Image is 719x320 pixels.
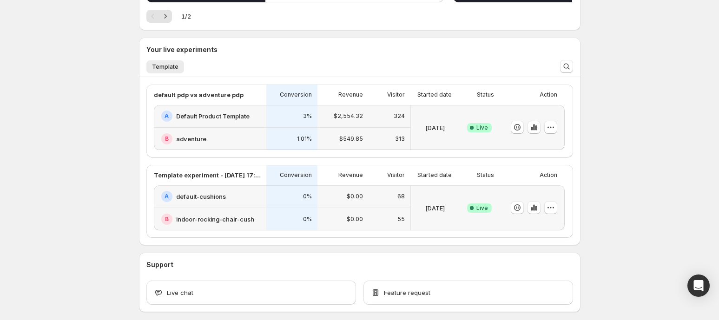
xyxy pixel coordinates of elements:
[397,193,405,200] p: 68
[181,12,191,21] span: 1 / 2
[152,63,178,71] span: Template
[154,90,244,99] p: default pdp vs adventure pdp
[476,124,488,131] span: Live
[338,91,363,98] p: Revenue
[297,135,312,143] p: 1.01%
[167,288,193,297] span: Live chat
[387,91,405,98] p: Visitor
[280,91,312,98] p: Conversion
[303,193,312,200] p: 0%
[165,112,169,120] h2: A
[280,171,312,179] p: Conversion
[146,10,172,23] nav: Pagination
[154,170,261,180] p: Template experiment - [DATE] 17:35:51
[347,216,363,223] p: $0.00
[387,171,405,179] p: Visitor
[394,112,405,120] p: 324
[165,216,169,223] h2: B
[338,171,363,179] p: Revenue
[334,112,363,120] p: $2,554.32
[176,134,206,144] h2: adventure
[417,91,452,98] p: Started date
[687,274,710,297] div: Open Intercom Messenger
[476,204,488,212] span: Live
[560,60,573,73] button: Search and filter results
[159,10,172,23] button: Next
[165,193,169,200] h2: A
[417,171,452,179] p: Started date
[397,216,405,223] p: 55
[395,135,405,143] p: 313
[384,288,430,297] span: Feature request
[339,135,363,143] p: $549.85
[303,216,312,223] p: 0%
[165,135,169,143] h2: B
[540,171,557,179] p: Action
[477,91,494,98] p: Status
[146,45,218,54] h3: Your live experiments
[303,112,312,120] p: 3%
[425,203,445,213] p: [DATE]
[176,111,250,121] h2: Default Product Template
[146,260,173,269] h3: Support
[347,193,363,200] p: $0.00
[540,91,557,98] p: Action
[477,171,494,179] p: Status
[425,123,445,132] p: [DATE]
[176,215,254,224] h2: indoor-rocking-chair-cush
[176,192,226,201] h2: default-cushions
